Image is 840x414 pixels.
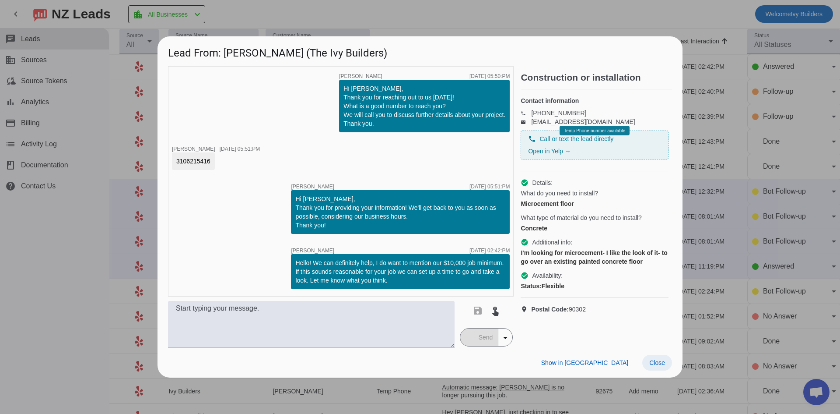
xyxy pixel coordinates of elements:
div: [DATE] 05:51:PM [220,146,260,152]
div: [DATE] 05:51:PM [469,184,510,189]
div: Hi [PERSON_NAME], Thank you for reaching out to us [DATE]! What is a good number to reach you? We... [343,84,505,128]
div: [DATE] 05:50:PM [469,74,510,79]
div: Hello! We can definitely help, I do want to mention our $10,000 job minimum. If this sounds reaso... [295,258,505,285]
div: Hi [PERSON_NAME], Thank you for providing your information! We'll get back to you as soon as poss... [295,195,505,230]
div: Microcement floor [521,199,668,208]
span: What do you need to install? [521,189,598,198]
button: Close [642,355,672,371]
mat-icon: phone [521,111,531,115]
mat-icon: location_on [521,306,531,313]
mat-icon: check_circle [521,238,528,246]
strong: Postal Code: [531,306,569,313]
div: Concrete [521,224,668,233]
span: [PERSON_NAME] [291,184,334,189]
mat-icon: check_circle [521,272,528,280]
span: Availability: [532,271,563,280]
span: [PERSON_NAME] [172,146,215,152]
mat-icon: email [521,120,531,124]
span: Close [649,359,665,366]
h2: Construction or installation [521,73,672,82]
span: Details: [532,178,553,187]
h1: Lead From: [PERSON_NAME] (The Ivy Builders) [157,36,682,66]
span: What type of material do you need to install? [521,213,641,222]
span: Additional info: [532,238,572,247]
span: Show in [GEOGRAPHIC_DATA] [541,359,628,366]
button: Show in [GEOGRAPHIC_DATA] [534,355,635,371]
mat-icon: arrow_drop_down [500,333,511,343]
h4: Contact information [521,96,668,105]
span: Call or text the lead directly [539,134,613,143]
span: Temp Phone number available [564,128,625,133]
div: 3106215416 [176,157,210,166]
mat-icon: check_circle [521,179,528,187]
a: [EMAIL_ADDRESS][DOMAIN_NAME] [531,118,635,125]
div: Flexible [521,282,668,290]
div: I'm looking for microcement- I like the look of it- to go over an existing painted concrete floor [521,248,668,266]
span: [PERSON_NAME] [339,74,382,79]
div: [DATE] 02:42:PM [469,248,510,253]
mat-icon: touch_app [490,305,500,316]
mat-icon: phone [528,135,536,143]
span: [PERSON_NAME] [291,248,334,253]
span: 90302 [531,305,586,314]
strong: Status: [521,283,541,290]
a: Open in Yelp → [528,148,570,155]
a: [PHONE_NUMBER] [531,110,586,117]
